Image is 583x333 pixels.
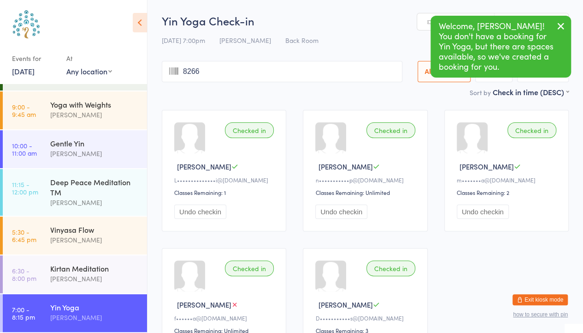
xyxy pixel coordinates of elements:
time: 7:00 - 8:15 pm [12,306,35,321]
div: Yoga with Weights [50,99,139,109]
div: Welcome, [PERSON_NAME]! You don't have a booking for Yin Yoga, but there are spaces available, so... [430,16,571,78]
div: Classes Remaining: 2 [457,188,559,196]
span: [PERSON_NAME] [219,36,271,45]
div: Checked in [507,122,556,138]
a: [DATE] [12,66,35,76]
button: Undo checkin [174,205,226,219]
img: Australian School of Meditation & Yoga [9,7,44,42]
div: Gentle Yin [50,138,139,148]
div: Check in time (DESC) [493,87,569,97]
button: Undo checkin [315,205,367,219]
div: [PERSON_NAME] [50,235,139,245]
span: [PERSON_NAME] [459,162,514,171]
span: Back Room [285,36,318,45]
div: Kirtan Meditation [50,263,139,273]
div: Events for [12,51,57,66]
span: [PERSON_NAME] [177,162,231,171]
div: Checked in [366,260,415,276]
span: [DATE] 7:00pm [162,36,205,45]
a: 6:30 -8:00 pmKirtan Meditation[PERSON_NAME] [3,255,147,293]
div: Classes Remaining: Unlimited [315,188,418,196]
a: 11:15 -12:00 pmDeep Peace Meditation TM[PERSON_NAME] [3,169,147,216]
div: At [66,51,112,66]
label: Sort by [470,88,491,97]
input: Search [162,61,402,82]
a: 7:00 -8:15 pmYin Yoga[PERSON_NAME] [3,294,147,332]
div: Checked in [225,122,274,138]
div: f••••••a@[DOMAIN_NAME] [174,314,277,322]
div: D•••••••••••s@[DOMAIN_NAME] [315,314,418,322]
time: 6:30 - 8:00 pm [12,267,36,282]
a: 5:30 -6:45 pmVinyasa Flow[PERSON_NAME] [3,217,147,254]
div: [PERSON_NAME] [50,197,139,208]
div: L••••••••••••••i@[DOMAIN_NAME] [174,176,277,184]
time: 9:00 - 9:45 am [12,103,36,118]
time: 11:15 - 12:00 pm [12,181,38,195]
div: [PERSON_NAME] [50,109,139,120]
span: [PERSON_NAME] [318,162,372,171]
div: m•••••••a@[DOMAIN_NAME] [457,176,559,184]
div: Checked in [225,260,274,276]
button: All Bookings [418,61,471,82]
h2: Yin Yoga Check-in [162,13,569,28]
div: Classes Remaining: 1 [174,188,277,196]
div: Deep Peace Meditation TM [50,177,139,197]
div: [PERSON_NAME] [50,148,139,159]
a: 10:00 -11:00 amGentle Yin[PERSON_NAME] [3,130,147,168]
button: how to secure with pin [513,311,568,318]
div: Yin Yoga [50,302,139,312]
div: [PERSON_NAME] [50,273,139,284]
div: Checked in [366,122,415,138]
span: [PERSON_NAME] [177,300,231,309]
a: 9:00 -9:45 amYoga with Weights[PERSON_NAME] [3,91,147,129]
button: Undo checkin [457,205,509,219]
time: 5:30 - 6:45 pm [12,228,36,243]
time: 10:00 - 11:00 am [12,142,37,157]
div: n•••••••••••p@[DOMAIN_NAME] [315,176,418,184]
div: Vinyasa Flow [50,224,139,235]
div: Any location [66,66,112,76]
span: [PERSON_NAME] [318,300,372,309]
button: Exit kiosk mode [512,294,568,305]
div: [PERSON_NAME] [50,312,139,323]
